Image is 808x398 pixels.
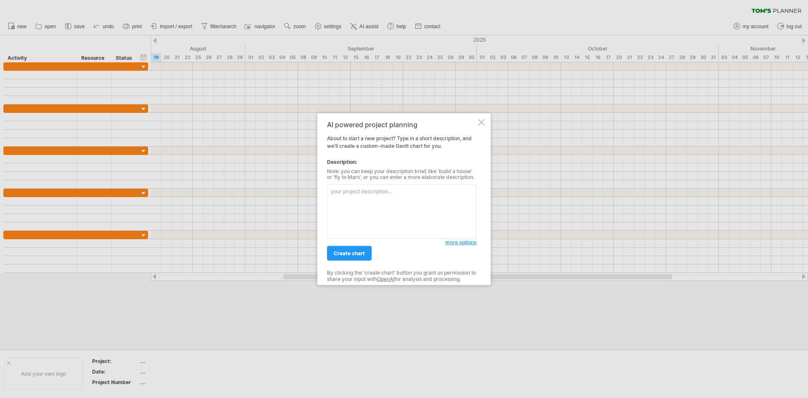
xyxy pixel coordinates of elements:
[327,120,476,278] div: About to start a new project? Type in a short description, and we'll create a custom-made Gantt c...
[377,275,394,282] a: OpenAI
[445,239,476,246] span: more options
[445,239,476,246] a: more options
[327,270,476,282] div: By clicking the 'create chart' button you grant us permission to share your input with for analys...
[327,158,476,166] div: Description:
[334,250,365,256] span: create chart
[327,246,372,261] a: create chart
[327,120,476,128] div: AI powered project planning
[327,168,476,180] div: Note: you can keep your description brief, like 'build a house' or 'fly to Mars', or you can ente...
